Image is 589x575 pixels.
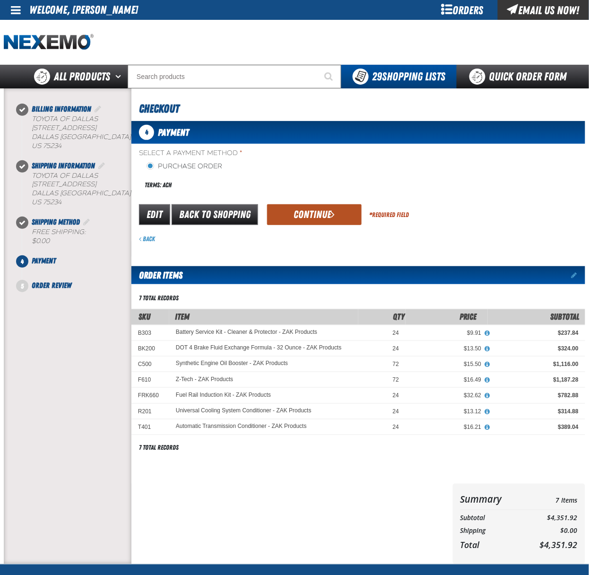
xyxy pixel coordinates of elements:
[176,392,271,399] a: Fuel Rail Induction Kit - ZAK Products
[267,204,362,225] button: Continue
[139,312,150,322] a: SKU
[131,357,169,372] td: C500
[139,294,179,303] div: 7 total records
[393,330,399,336] span: 24
[176,360,288,367] a: Synthetic Engine Oil Booster - ZAK Products
[16,280,28,292] span: 5
[131,325,169,340] td: B303
[131,419,169,435] td: T401
[139,444,179,453] div: 7 total records
[158,127,189,138] span: Payment
[16,255,28,268] span: 4
[15,104,131,291] nav: Checkout steps. Current step is Payment. Step 4 of 5
[412,376,481,383] div: $16.49
[393,424,399,430] span: 24
[393,345,399,352] span: 24
[131,372,169,388] td: F610
[175,312,190,322] span: Item
[551,312,580,322] span: Subtotal
[318,65,341,88] button: Start Searching
[97,161,106,170] a: Edit Shipping Information
[32,256,56,265] span: Payment
[60,189,131,197] span: [GEOGRAPHIC_DATA]
[412,329,481,337] div: $9.91
[494,423,579,431] div: $389.04
[393,392,399,399] span: 24
[412,345,481,352] div: $13.50
[32,133,58,141] span: DALLAS
[522,491,578,508] td: 7 Items
[32,105,91,113] span: Billing Information
[32,115,98,123] span: Toyota of Dallas
[459,312,476,322] span: Price
[32,142,41,150] span: US
[139,204,170,225] a: Edit
[32,198,41,206] span: US
[32,228,131,246] div: Free Shipping:
[82,218,91,227] a: Edit Shipping Method
[54,68,110,85] span: All Products
[522,525,578,538] td: $0.00
[412,392,481,399] div: $32.62
[22,255,131,280] li: Payment. Step 4 of 5. Not Completed
[412,408,481,415] div: $13.12
[172,204,258,225] a: Back to Shopping
[372,70,445,83] span: Shopping Lists
[393,376,399,383] span: 72
[139,125,154,140] span: 4
[60,133,131,141] span: [GEOGRAPHIC_DATA]
[176,345,342,351] a: DOT 4 Brake Fluid Exchange Formula - 32 Ounce - ZAK Products
[460,538,522,553] th: Total
[481,329,494,338] button: View All Prices for Battery Service Kit - Cleaner & Protector - ZAK Products
[147,162,154,170] input: Purchase Order
[481,392,494,400] button: View All Prices for Fuel Rail Induction Kit - ZAK Products
[481,423,494,432] button: View All Prices for Automatic Transmission Conditioner - ZAK Products
[176,408,312,414] a: Universal Cooling System Conditioner - ZAK Products
[460,512,522,525] th: Subtotal
[139,102,179,115] span: Checkout
[32,180,96,188] span: [STREET_ADDRESS]
[43,142,61,150] bdo: 75234
[522,512,578,525] td: $4,351.92
[32,218,80,227] span: Shipping Method
[393,361,399,367] span: 72
[412,360,481,368] div: $15.50
[393,312,405,322] span: Qty
[22,160,131,217] li: Shipping Information. Step 2 of 5. Completed
[147,162,222,171] label: Purchase Order
[32,172,98,180] span: Toyota of Dallas
[460,525,522,538] th: Shipping
[572,272,585,279] a: Edit items
[32,124,96,132] span: [STREET_ADDRESS]
[139,235,155,243] a: Back
[481,345,494,353] button: View All Prices for DOT 4 Brake Fluid Exchange Formula - 32 Ounce - ZAK Products
[128,65,341,88] input: Search
[4,34,94,51] a: Home
[460,491,522,508] th: Summary
[393,408,399,415] span: 24
[32,281,71,290] span: Order Review
[481,408,494,416] button: View All Prices for Universal Cooling System Conditioner - ZAK Products
[540,540,578,551] span: $4,351.92
[112,65,128,88] button: Open All Products pages
[43,198,61,206] bdo: 75234
[494,376,579,383] div: $1,187.28
[4,34,94,51] img: Nexemo logo
[22,280,131,291] li: Order Review. Step 5 of 5. Not Completed
[139,149,358,158] span: Select a Payment Method
[494,392,579,399] div: $782.88
[176,423,307,430] a: Automatic Transmission Conditioner - ZAK Products
[139,175,358,195] div: Terms: ACH
[32,189,58,197] span: DALLAS
[22,217,131,255] li: Shipping Method. Step 3 of 5. Completed
[494,329,579,337] div: $237.84
[369,210,409,219] div: Required Field
[494,345,579,352] div: $324.00
[93,105,103,113] a: Edit Billing Information
[131,403,169,419] td: R201
[481,360,494,369] button: View All Prices for Synthetic Engine Oil Booster - ZAK Products
[481,376,494,384] button: View All Prices for Z-Tech - ZAK Products
[412,423,481,431] div: $16.21
[341,65,457,88] button: You have 29 Shopping Lists. Open to view details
